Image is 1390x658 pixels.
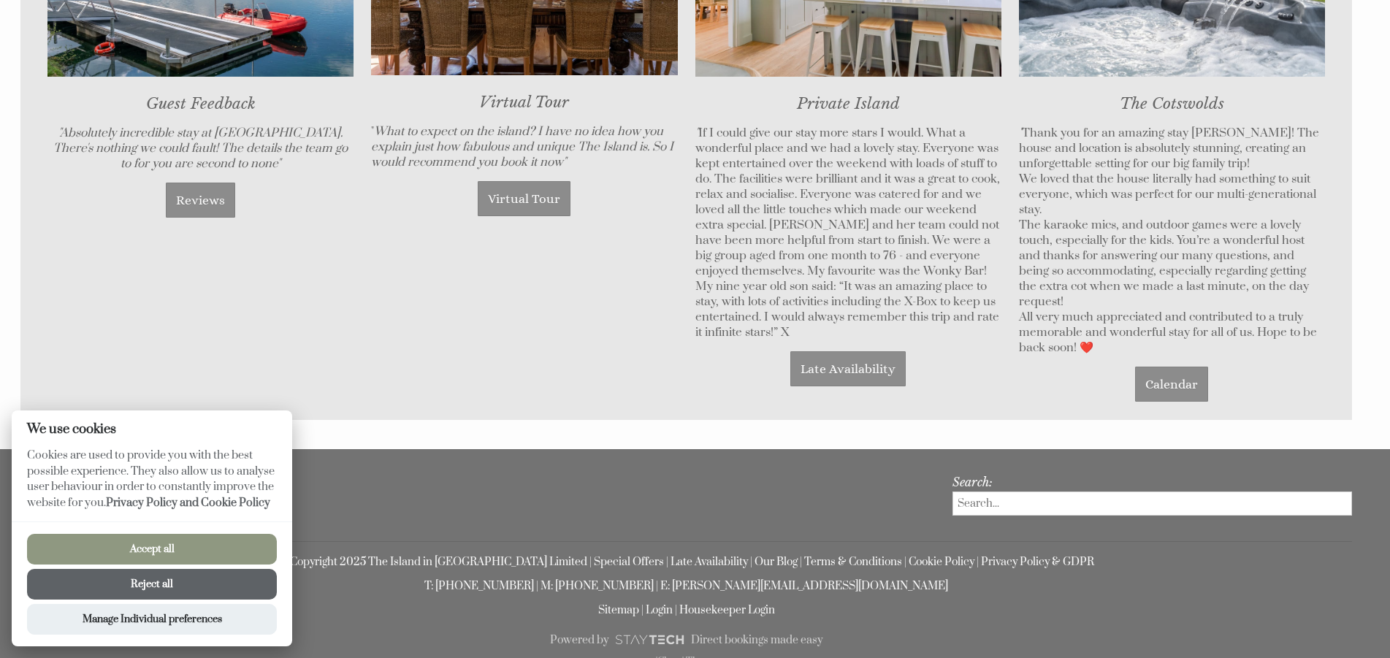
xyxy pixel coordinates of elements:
[12,448,292,521] p: Cookies are used to provide you with the best possible experience. They also allow us to analyse ...
[594,555,664,569] a: Special Offers
[371,93,677,112] h2: Virtual Tour
[675,603,677,617] span: |
[904,555,906,569] span: |
[1019,126,1325,356] p: Thank you for an amazing stay [PERSON_NAME]! The house and location is absolutely stunning, creat...
[695,126,1001,340] p: If I could give our stay more stars I would. What a wonderful place and we had a lovely stay. Eve...
[909,555,974,569] a: Cookie Policy
[641,603,644,617] span: |
[598,603,639,617] a: Sitemap
[536,579,538,593] span: |
[27,604,277,635] button: Manage Individual preferences
[790,351,906,386] a: Late Availability
[695,94,1001,113] h2: Private Island
[1019,126,1022,141] em: "
[750,555,752,569] span: |
[646,603,673,617] a: Login
[695,126,698,141] em: "
[478,181,570,216] a: Virtual Tour
[804,555,902,569] a: Terms & Conditions
[166,183,235,218] a: Reviews
[1135,367,1208,402] a: Calendar
[371,124,673,170] em: What to expect on the island? I have no idea how you explain just how fabulous and unique The Isl...
[755,555,798,569] a: Our Blog
[671,555,748,569] a: Late Availability
[541,579,654,593] a: M: [PHONE_NUMBER]
[981,555,1094,569] a: Privacy Policy & GDPR
[27,569,277,600] button: Reject all
[20,481,926,495] h3: Connect with us:
[27,534,277,565] button: Accept all
[679,603,775,617] a: Housekeeper Login
[660,579,948,593] a: E: [PERSON_NAME][EMAIL_ADDRESS][DOMAIN_NAME]
[20,627,1352,652] a: Powered byDirect bookings made easy
[1019,94,1325,113] h2: The Cotswolds
[952,491,1352,516] input: Search...
[53,126,348,172] em: "Absolutely incredible stay at [GEOGRAPHIC_DATA]. There's nothing we could fault! The details the...
[656,579,658,593] span: |
[278,555,587,569] a: © Copyright 2025 The Island in [GEOGRAPHIC_DATA] Limited
[666,555,668,569] span: |
[952,475,1352,489] h3: Search:
[47,94,354,113] h2: Guest Feedback
[12,422,292,436] h2: We use cookies
[977,555,979,569] span: |
[800,555,802,569] span: |
[106,496,270,510] a: Privacy Policy and Cookie Policy
[614,631,684,649] img: scrumpy.png
[589,555,592,569] span: |
[424,579,534,593] a: T: [PHONE_NUMBER]
[371,124,677,170] p: "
